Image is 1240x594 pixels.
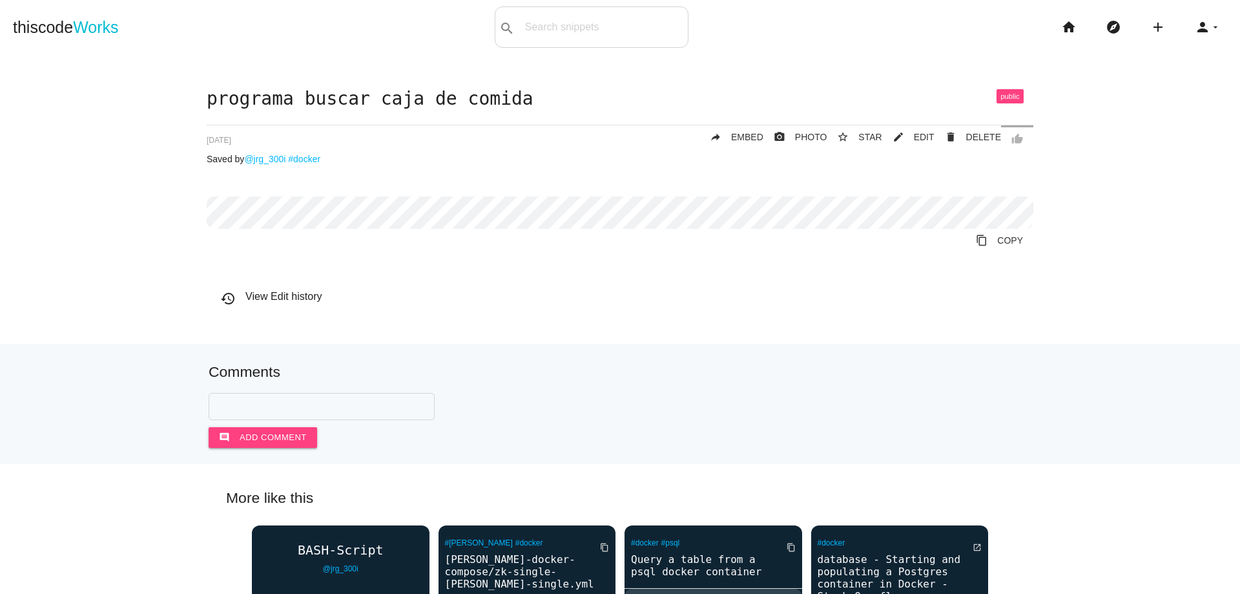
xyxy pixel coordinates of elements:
[945,125,956,149] i: delete
[818,538,845,547] a: #docker
[220,291,1033,302] h6: View Edit history
[244,154,285,164] a: @jrg_300i
[600,536,609,559] i: content_copy
[439,552,616,591] a: [PERSON_NAME]-docker-compose/zk-single-[PERSON_NAME]-single.yml
[590,536,609,559] a: Copy to Clipboard
[209,364,1031,380] h5: Comments
[795,132,827,142] span: PHOTO
[13,6,119,48] a: thiscodeWorks
[882,125,935,149] a: mode_editEDIT
[787,536,796,559] i: content_copy
[252,543,429,557] a: BASH-Script
[73,18,118,36] span: Works
[219,427,230,448] i: comment
[445,538,513,547] a: #[PERSON_NAME]
[515,538,543,547] a: #docker
[207,154,1033,164] p: Saved by
[495,7,519,47] button: search
[962,536,982,559] a: open_in_new
[858,132,882,142] span: STAR
[1106,6,1121,48] i: explore
[519,14,688,41] input: Search snippets
[973,536,982,559] i: open_in_new
[323,564,358,573] a: @jrg_300i
[631,538,659,547] a: #docker
[1210,6,1221,48] i: arrow_drop_down
[731,132,763,142] span: EMBED
[914,132,935,142] span: EDIT
[966,132,1001,142] span: DELETE
[1150,6,1166,48] i: add
[837,125,849,149] i: star_border
[207,490,1033,506] h5: More like this
[1061,6,1077,48] i: home
[1195,6,1210,48] i: person
[774,125,785,149] i: photo_camera
[207,89,1033,109] h1: programa buscar caja de comida
[976,229,987,252] i: content_copy
[661,538,680,547] a: #psql
[625,552,802,579] a: Query a table from a psql docker container
[827,125,882,149] button: star_borderSTAR
[776,536,796,559] a: Copy to Clipboard
[699,125,763,149] a: replyEMBED
[966,229,1033,252] a: Copy to Clipboard
[935,125,1001,149] a: Delete Post
[499,8,515,49] i: search
[288,154,320,164] a: #docker
[207,136,231,145] span: [DATE]
[763,125,827,149] a: photo_cameraPHOTO
[893,125,904,149] i: mode_edit
[220,291,236,306] i: history
[710,125,721,149] i: reply
[209,427,317,448] button: commentAdd comment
